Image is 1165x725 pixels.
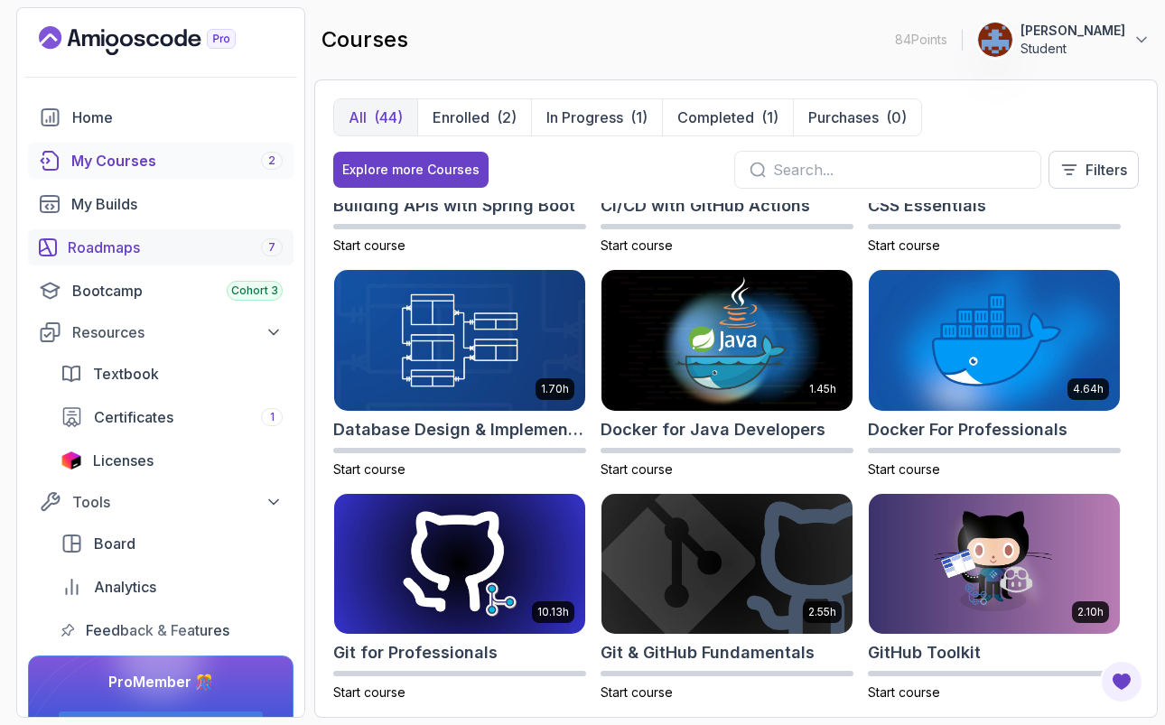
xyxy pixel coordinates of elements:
[94,533,135,554] span: Board
[601,461,673,477] span: Start course
[895,31,947,49] p: 84 Points
[86,619,229,641] span: Feedback & Features
[28,273,294,309] a: bootcamp
[50,399,294,435] a: certificates
[677,107,754,128] p: Completed
[1021,22,1125,40] p: [PERSON_NAME]
[868,640,981,665] h2: GitHub Toolkit
[1077,605,1104,619] p: 2.10h
[374,107,403,128] div: (44)
[71,193,283,215] div: My Builds
[601,237,673,253] span: Start course
[541,382,569,396] p: 1.70h
[537,605,569,619] p: 10.13h
[333,461,405,477] span: Start course
[333,237,405,253] span: Start course
[268,240,275,255] span: 7
[601,684,673,700] span: Start course
[978,23,1012,57] img: user profile image
[28,229,294,265] a: roadmaps
[793,99,921,135] button: Purchases(0)
[761,107,778,128] div: (1)
[334,270,585,411] img: Database Design & Implementation card
[50,356,294,392] a: textbook
[28,486,294,518] button: Tools
[71,150,283,172] div: My Courses
[869,494,1120,635] img: GitHub Toolkit card
[28,186,294,222] a: builds
[50,525,294,562] a: board
[809,382,836,396] p: 1.45h
[68,237,283,258] div: Roadmaps
[868,237,940,253] span: Start course
[28,99,294,135] a: home
[50,569,294,605] a: analytics
[61,451,82,469] img: jetbrains icon
[868,417,1067,442] h2: Docker For Professionals
[333,640,498,665] h2: Git for Professionals
[333,193,575,218] h2: Building APIs with Spring Boot
[601,193,810,218] h2: CI/CD with GitHub Actions
[322,25,408,54] h2: courses
[28,143,294,179] a: courses
[601,417,825,442] h2: Docker for Java Developers
[868,461,940,477] span: Start course
[886,107,907,128] div: (0)
[773,159,1026,181] input: Search...
[601,270,853,411] img: Docker for Java Developers card
[1073,382,1104,396] p: 4.64h
[72,321,283,343] div: Resources
[1048,151,1139,189] button: Filters
[333,417,586,442] h2: Database Design & Implementation
[1021,40,1125,58] p: Student
[72,280,283,302] div: Bootcamp
[601,494,853,635] img: Git & GitHub Fundamentals card
[39,26,277,55] a: Landing page
[333,684,405,700] span: Start course
[28,316,294,349] button: Resources
[808,605,836,619] p: 2.55h
[808,107,879,128] p: Purchases
[497,107,517,128] div: (2)
[231,283,278,298] span: Cohort 3
[433,107,489,128] p: Enrolled
[342,161,480,179] div: Explore more Courses
[270,410,275,424] span: 1
[334,99,417,135] button: All(44)
[1100,660,1143,703] button: Open Feedback Button
[531,99,662,135] button: In Progress(1)
[334,494,585,635] img: Git for Professionals card
[546,107,623,128] p: In Progress
[868,193,986,218] h2: CSS Essentials
[72,107,283,128] div: Home
[349,107,367,128] p: All
[93,363,159,385] span: Textbook
[1086,159,1127,181] p: Filters
[50,612,294,648] a: feedback
[630,107,648,128] div: (1)
[869,270,1120,411] img: Docker For Professionals card
[601,640,815,665] h2: Git & GitHub Fundamentals
[50,442,294,479] a: licenses
[868,684,940,700] span: Start course
[93,450,154,471] span: Licenses
[268,153,275,168] span: 2
[333,152,489,188] button: Explore more Courses
[977,22,1151,58] button: user profile image[PERSON_NAME]Student
[72,491,283,513] div: Tools
[94,406,173,428] span: Certificates
[417,99,531,135] button: Enrolled(2)
[94,576,156,598] span: Analytics
[662,99,793,135] button: Completed(1)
